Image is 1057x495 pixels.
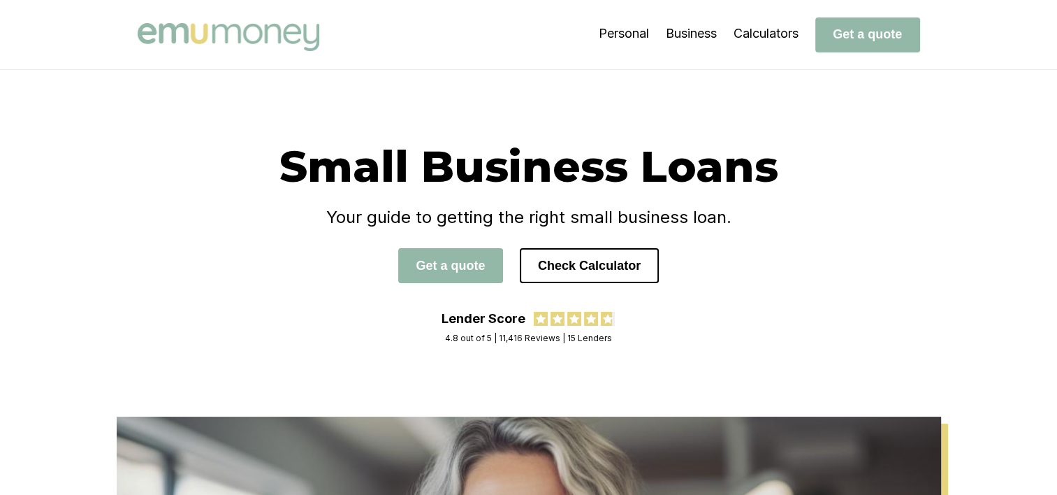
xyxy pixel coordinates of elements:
a: Get a quote [398,258,503,273]
img: review star [601,312,615,326]
img: review star [551,312,564,326]
button: Get a quote [398,248,503,283]
div: 4.8 out of 5 | 11,416 Reviews | 15 Lenders [445,333,612,343]
img: review star [584,312,598,326]
img: Emu Money logo [138,23,319,51]
button: Check Calculator [520,248,659,283]
div: Lender Score [442,311,525,326]
h4: Your guide to getting the right small business loan. [138,207,920,227]
img: review star [567,312,581,326]
a: Get a quote [815,27,920,41]
button: Get a quote [815,17,920,52]
a: Check Calculator [520,258,659,273]
img: review star [534,312,548,326]
h1: Small Business Loans [138,140,920,193]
